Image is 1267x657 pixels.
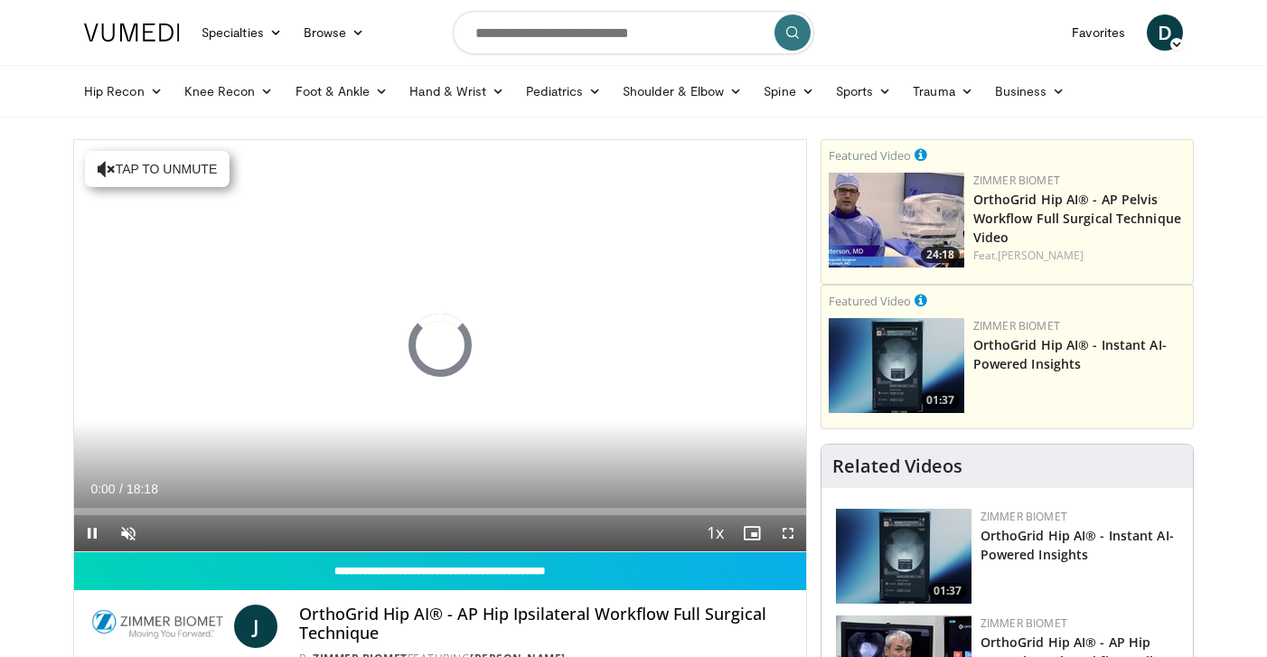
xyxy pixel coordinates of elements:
[825,73,903,109] a: Sports
[698,515,734,551] button: Playback Rate
[832,455,962,477] h4: Related Videos
[110,515,146,551] button: Unmute
[234,605,277,648] a: J
[829,147,911,164] small: Featured Video
[836,509,971,604] img: 51d03d7b-a4ba-45b7-9f92-2bfbd1feacc3.150x105_q85_crop-smart_upscale.jpg
[293,14,376,51] a: Browse
[984,73,1076,109] a: Business
[753,73,824,109] a: Spine
[453,11,814,54] input: Search topics, interventions
[770,515,806,551] button: Fullscreen
[127,482,158,496] span: 18:18
[921,247,960,263] span: 24:18
[734,515,770,551] button: Enable picture-in-picture mode
[399,73,515,109] a: Hand & Wrist
[299,605,791,643] h4: OrthoGrid Hip AI® - AP Hip Ipsilateral Workflow Full Surgical Technique
[89,605,227,648] img: Zimmer Biomet
[921,392,960,408] span: 01:37
[829,293,911,309] small: Featured Video
[84,23,180,42] img: VuMedi Logo
[515,73,612,109] a: Pediatrics
[829,318,964,413] a: 01:37
[981,615,1067,631] a: Zimmer Biomet
[73,73,174,109] a: Hip Recon
[998,248,1084,263] a: [PERSON_NAME]
[612,73,753,109] a: Shoulder & Elbow
[285,73,399,109] a: Foot & Ankle
[1061,14,1136,51] a: Favorites
[973,318,1060,333] a: Zimmer Biomet
[829,173,964,267] a: 24:18
[829,173,964,267] img: c80c1d29-5d08-4b57-b833-2b3295cd5297.150x105_q85_crop-smart_upscale.jpg
[1147,14,1183,51] a: D
[85,151,230,187] button: Tap to unmute
[902,73,984,109] a: Trauma
[973,336,1167,372] a: OrthoGrid Hip AI® - Instant AI-Powered Insights
[174,73,285,109] a: Knee Recon
[836,509,971,604] a: 01:37
[928,583,967,599] span: 01:37
[74,140,806,552] video-js: Video Player
[74,515,110,551] button: Pause
[973,173,1060,188] a: Zimmer Biomet
[973,191,1181,246] a: OrthoGrid Hip AI® - AP Pelvis Workflow Full Surgical Technique Video
[981,509,1067,524] a: Zimmer Biomet
[119,482,123,496] span: /
[973,248,1186,264] div: Feat.
[74,508,806,515] div: Progress Bar
[981,527,1174,563] a: OrthoGrid Hip AI® - Instant AI-Powered Insights
[191,14,293,51] a: Specialties
[90,482,115,496] span: 0:00
[829,318,964,413] img: 51d03d7b-a4ba-45b7-9f92-2bfbd1feacc3.150x105_q85_crop-smart_upscale.jpg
